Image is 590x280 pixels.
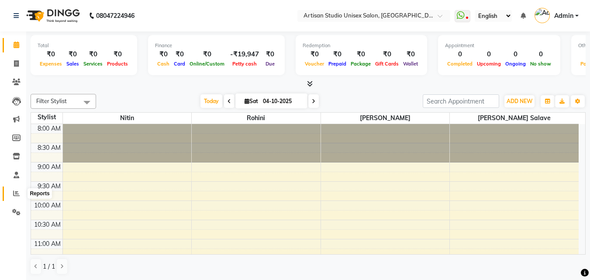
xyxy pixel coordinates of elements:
span: Due [263,61,277,67]
span: Voucher [303,61,326,67]
span: Online/Custom [187,61,227,67]
div: 0 [445,49,475,59]
div: ₹0 [81,49,105,59]
div: ₹0 [38,49,64,59]
span: Completed [445,61,475,67]
div: ₹0 [155,49,172,59]
button: ADD NEW [504,95,535,107]
span: Nitin [63,113,192,124]
div: 11:00 AM [32,239,62,249]
div: Stylist [31,113,62,122]
span: Petty cash [230,61,259,67]
span: Filter Stylist [36,97,67,104]
div: 8:00 AM [36,124,62,133]
div: 0 [528,49,553,59]
div: 10:30 AM [32,220,62,229]
span: No show [528,61,553,67]
div: ₹0 [326,49,348,59]
div: Finance [155,42,278,49]
div: 9:00 AM [36,162,62,172]
span: Sat [242,98,260,104]
span: [PERSON_NAME] [321,113,450,124]
div: Appointment [445,42,553,49]
div: 9:30 AM [36,182,62,191]
span: Today [200,94,222,108]
span: Expenses [38,61,64,67]
div: ₹0 [187,49,227,59]
div: Total [38,42,130,49]
div: 8:30 AM [36,143,62,152]
span: Admin [554,11,573,21]
div: 10:00 AM [32,201,62,210]
div: Reports [28,188,52,199]
span: 1 / 1 [43,262,55,271]
span: Wallet [401,61,420,67]
div: ₹0 [401,49,420,59]
span: Ongoing [503,61,528,67]
span: [PERSON_NAME] Salave [450,113,579,124]
div: Redemption [303,42,420,49]
span: Card [172,61,187,67]
span: Rohini [192,113,321,124]
span: Products [105,61,130,67]
input: 2025-10-04 [260,95,304,108]
img: Admin [535,8,550,23]
span: Services [81,61,105,67]
div: ₹0 [105,49,130,59]
div: ₹0 [262,49,278,59]
div: ₹0 [172,49,187,59]
div: 0 [475,49,503,59]
input: Search Appointment [423,94,499,108]
span: Prepaid [326,61,348,67]
div: ₹0 [64,49,81,59]
span: ADD NEW [507,98,532,104]
span: Sales [64,61,81,67]
div: -₹19,947 [227,49,262,59]
span: Gift Cards [373,61,401,67]
span: Package [348,61,373,67]
img: logo [22,3,82,28]
div: ₹0 [348,49,373,59]
div: ₹0 [303,49,326,59]
span: Upcoming [475,61,503,67]
div: ₹0 [373,49,401,59]
div: 0 [503,49,528,59]
span: Cash [155,61,172,67]
b: 08047224946 [96,3,135,28]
